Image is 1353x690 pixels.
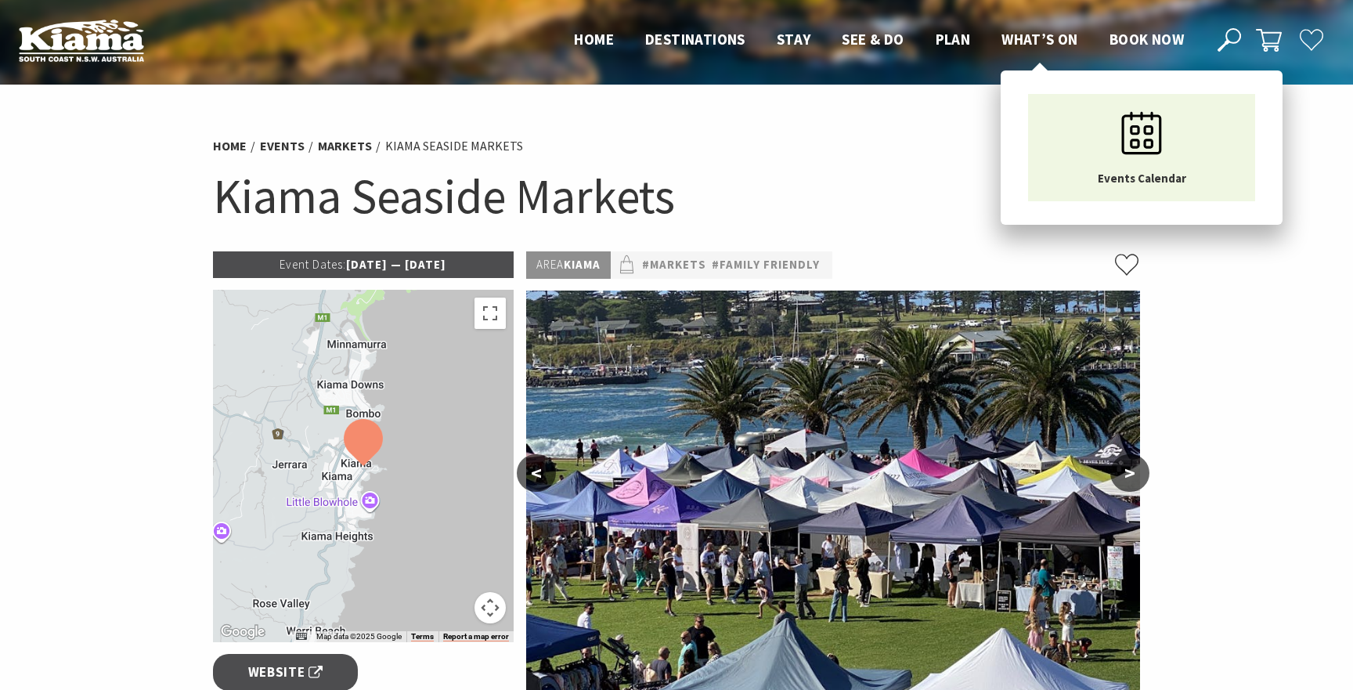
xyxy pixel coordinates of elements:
[642,255,706,275] a: #Markets
[296,631,307,642] button: Keyboard shortcuts
[558,27,1200,53] nav: Main Menu
[474,592,506,623] button: Map camera controls
[19,19,144,62] img: Kiama Logo
[1001,30,1078,49] span: What’s On
[1110,454,1149,492] button: >
[316,632,402,641] span: Map data ©2025 Google
[574,30,614,49] span: Home
[842,30,904,49] span: See & Do
[318,138,372,154] a: Markets
[217,622,269,642] a: Open this area in Google Maps (opens a new window)
[712,255,820,275] a: #Family Friendly
[936,30,971,49] span: Plan
[217,622,269,642] img: Google
[443,632,509,641] a: Report a map error
[1109,30,1184,49] span: Book now
[645,30,745,49] span: Destinations
[1098,171,1186,186] span: Events Calendar
[213,164,1140,228] h1: Kiama Seaside Markets
[777,30,811,49] span: Stay
[536,257,564,272] span: Area
[526,251,611,279] p: Kiama
[213,251,514,278] p: [DATE] — [DATE]
[517,454,556,492] button: <
[213,138,247,154] a: Home
[260,138,305,154] a: Events
[248,662,323,683] span: Website
[474,298,506,329] button: Toggle fullscreen view
[280,257,346,272] span: Event Dates:
[385,136,523,157] li: Kiama Seaside Markets
[411,632,434,641] a: Terms (opens in new tab)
